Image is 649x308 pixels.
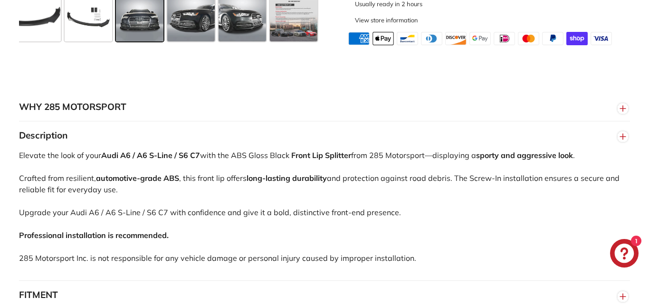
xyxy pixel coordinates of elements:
img: master [518,32,539,45]
img: visa [591,32,612,45]
button: WHY 285 MOTORSPORT [19,93,630,121]
img: google_pay [469,32,491,45]
strong: Audi A6 / A6 S-Line / S6 C7 [101,150,200,160]
div: View store information [355,16,418,25]
div: Elevate the look of your with the ABS Gloss Black from 285 Motorsport—displaying a . Crafted from... [19,149,630,280]
inbox-online-store-chat: Shopify online store chat [607,239,641,270]
img: diners_club [421,32,442,45]
img: bancontact [397,32,418,45]
strong: sporty and aggressive look [476,150,573,160]
img: ideal [494,32,515,45]
img: paypal [542,32,563,45]
button: Description [19,121,630,150]
img: discover [445,32,467,45]
img: apple_pay [372,32,394,45]
strong: Professional installation is recommended. [19,230,169,240]
img: shopify_pay [566,32,588,45]
img: american_express [348,32,370,45]
strong: long-lasting durability [247,173,327,183]
strong: automotive-grade ABS [96,173,179,183]
strong: Front Lip Splitter [291,150,351,160]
